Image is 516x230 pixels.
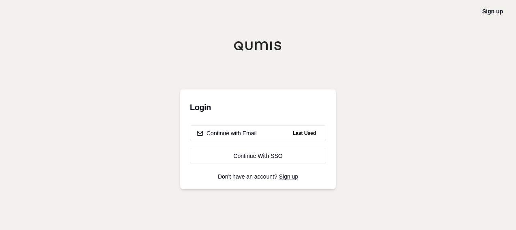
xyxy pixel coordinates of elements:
[197,152,319,160] div: Continue With SSO
[279,173,298,180] a: Sign up
[190,148,326,164] a: Continue With SSO
[290,128,319,138] span: Last Used
[482,8,503,15] a: Sign up
[197,129,257,137] div: Continue with Email
[190,99,326,115] h3: Login
[190,174,326,179] p: Don't have an account?
[234,41,282,51] img: Qumis
[190,125,326,141] button: Continue with EmailLast Used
